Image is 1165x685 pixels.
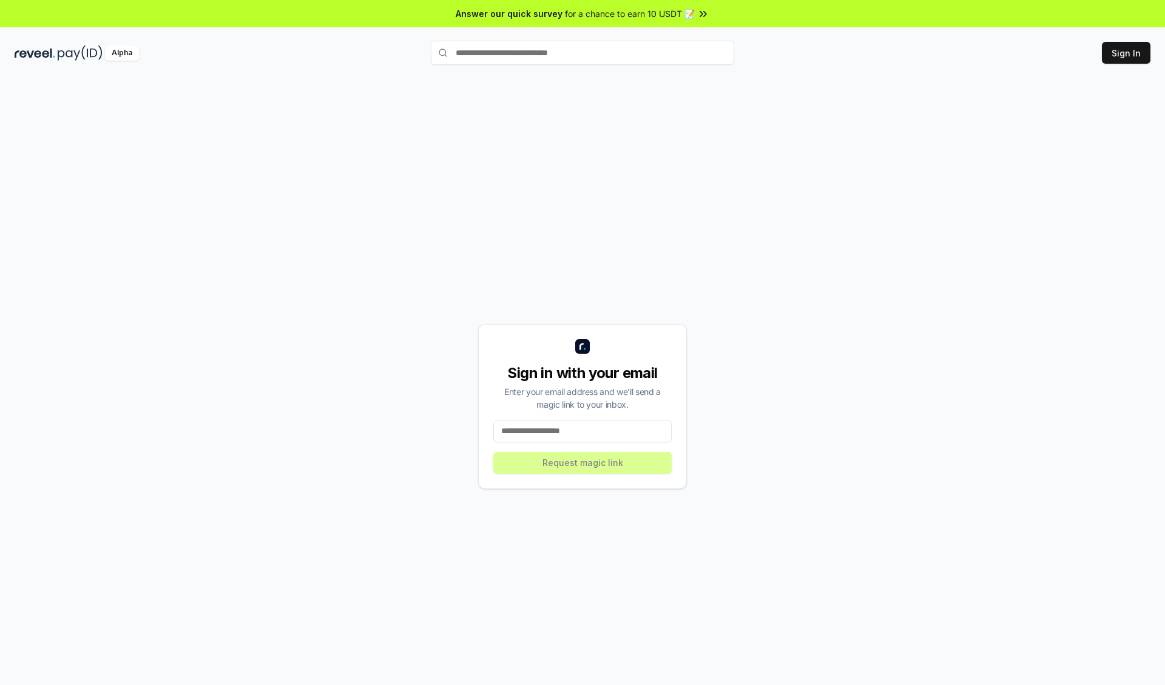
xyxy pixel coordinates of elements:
button: Sign In [1102,42,1150,64]
img: logo_small [575,339,590,354]
img: reveel_dark [15,46,55,61]
div: Sign in with your email [493,363,672,383]
img: pay_id [58,46,103,61]
span: Answer our quick survey [456,7,562,20]
span: for a chance to earn 10 USDT 📝 [565,7,695,20]
div: Enter your email address and we’ll send a magic link to your inbox. [493,385,672,411]
div: Alpha [105,46,139,61]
